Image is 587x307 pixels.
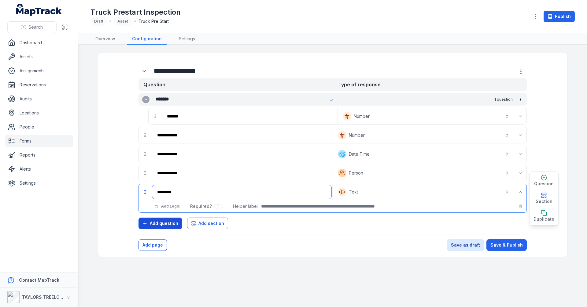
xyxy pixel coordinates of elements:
[515,111,525,121] button: Expand
[198,220,224,226] span: Add section
[138,239,167,251] button: Add page
[114,17,132,26] div: Asset
[5,149,73,161] a: Reports
[139,129,151,141] div: drag
[515,66,527,78] button: more-detail
[536,198,552,204] span: Section
[152,166,331,180] div: :r9bo:-form-item-label
[138,78,333,91] strong: Question
[90,17,107,26] div: Draft
[139,167,151,179] div: drag
[151,201,184,211] button: Add Logic
[5,163,73,175] a: Alerts
[339,110,513,123] button: Number
[334,128,513,142] button: Number
[5,121,73,133] a: People
[530,190,558,207] button: Section
[90,7,181,17] h1: Truck Prestart Inspection
[333,78,527,91] strong: Type of response
[138,18,169,24] span: Truck Pre Start
[334,147,513,161] button: Date Time
[139,148,151,160] div: drag
[214,204,223,209] input: :r9cm:-form-item-label
[138,65,150,77] button: Expand
[22,294,73,300] strong: TAYLORS TREELOPPING
[152,128,331,142] div: :r9a6:-form-item-label
[515,168,525,178] button: Expand
[534,181,554,187] span: Question
[149,110,161,122] div: drag
[161,204,180,209] span: Add Logic
[174,33,200,45] a: Settings
[142,96,150,103] button: Expand
[5,65,73,77] a: Assignments
[5,177,73,189] a: Settings
[533,216,554,222] span: Duplicate
[142,190,147,194] svg: drag
[150,220,178,226] span: Add question
[486,239,527,251] button: Save & Publish
[139,186,151,198] div: drag
[187,218,228,229] button: Add section
[5,51,73,63] a: Assets
[162,110,336,123] div: :r99d:-form-item-label
[5,135,73,147] a: Forms
[152,114,157,119] svg: drag
[515,149,525,159] button: Expand
[152,147,331,161] div: :r9av:-form-item-label
[5,37,73,49] a: Dashboard
[544,11,575,22] button: Publish
[5,79,73,91] a: Reservations
[90,33,120,45] a: Overview
[28,24,43,30] span: Search
[127,33,167,45] a: Configuration
[5,107,73,119] a: Locations
[142,152,147,157] svg: drag
[19,277,59,283] strong: Contact MapTrack
[530,207,558,225] button: Duplicate
[530,172,558,190] button: Question
[334,166,513,180] button: Person
[16,4,62,16] a: MapTrack
[447,239,484,251] button: Save as draft
[138,65,151,77] div: :r98p:-form-item-label
[152,185,331,199] div: :r9ch:-form-item-label
[142,133,147,138] svg: drag
[515,130,525,140] button: Expand
[190,204,214,209] span: Required?
[142,171,147,175] svg: drag
[494,97,513,102] span: 1 question
[5,93,73,105] a: Audits
[233,203,259,209] span: Helper label:
[515,94,526,105] button: more-detail
[515,187,525,197] button: Expand
[7,21,57,33] button: Search
[138,218,182,229] button: Add question
[334,185,513,199] button: Text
